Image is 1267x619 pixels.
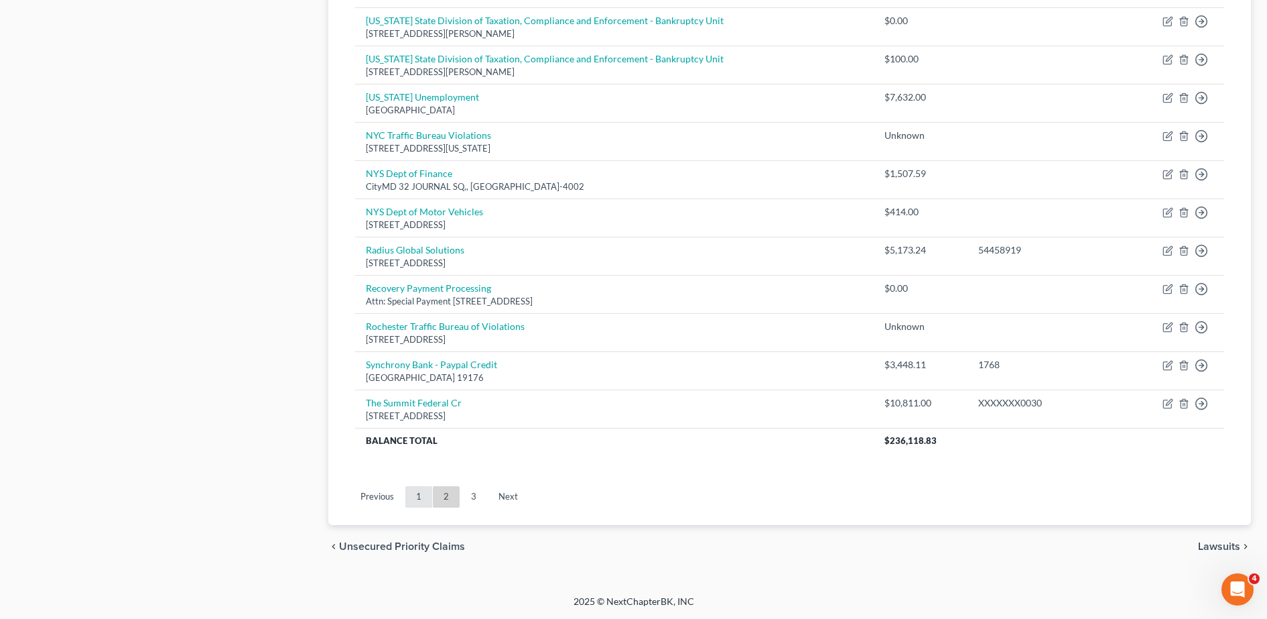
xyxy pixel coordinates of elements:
[884,205,957,219] div: $414.00
[884,320,957,333] div: Unknown
[366,359,497,370] a: Synchrony Bank - Paypal Credit
[366,372,864,384] div: [GEOGRAPHIC_DATA] 19176
[1221,573,1254,606] iframe: Intercom live chat
[433,486,460,508] a: 2
[405,486,432,508] a: 1
[366,168,452,179] a: NYS Dept of Finance
[1198,541,1240,552] span: Lawsuits
[339,541,465,552] span: Unsecured Priority Claims
[366,410,864,423] div: [STREET_ADDRESS]
[366,206,483,217] a: NYS Dept of Motor Vehicles
[252,595,1016,619] div: 2025 © NextChapterBK, INC
[884,282,957,295] div: $0.00
[366,282,491,294] a: Recovery Payment Processing
[366,91,479,103] a: [US_STATE] Unemployment
[884,358,957,372] div: $3,448.11
[366,219,864,231] div: [STREET_ADDRESS]
[884,129,957,142] div: Unknown
[366,180,864,193] div: CityMD 32 JOURNAL SQ,, [GEOGRAPHIC_DATA]-4002
[1249,573,1260,584] span: 4
[366,333,864,346] div: [STREET_ADDRESS]
[366,27,864,40] div: [STREET_ADDRESS][PERSON_NAME]
[350,486,405,508] a: Previous
[978,243,1114,257] div: 54458919
[366,321,525,332] a: Rochester Traffic Bureau of Violations
[366,142,864,155] div: [STREET_ADDRESS][US_STATE]
[366,104,864,117] div: [GEOGRAPHIC_DATA]
[884,396,957,410] div: $10,811.00
[366,295,864,308] div: Attn: Special Payment [STREET_ADDRESS]
[1240,541,1251,552] i: chevron_right
[328,541,339,552] i: chevron_left
[884,435,937,446] span: $236,118.83
[978,396,1114,410] div: XXXXXXX0030
[366,53,724,64] a: [US_STATE] State Division of Taxation, Compliance and Enforcement - Bankruptcy Unit
[884,52,957,66] div: $100.00
[884,167,957,180] div: $1,507.59
[355,428,874,452] th: Balance Total
[884,91,957,104] div: $7,632.00
[328,541,465,552] button: chevron_left Unsecured Priority Claims
[366,66,864,78] div: [STREET_ADDRESS][PERSON_NAME]
[488,486,529,508] a: Next
[366,129,491,141] a: NYC Traffic Bureau Violations
[366,244,464,256] a: Radius Global Solutions
[460,486,487,508] a: 3
[884,243,957,257] div: $5,173.24
[1198,541,1251,552] button: Lawsuits chevron_right
[366,15,724,26] a: [US_STATE] State Division of Taxation, Compliance and Enforcement - Bankruptcy Unit
[366,397,462,408] a: The Summit Federal Cr
[366,257,864,270] div: [STREET_ADDRESS]
[884,14,957,27] div: $0.00
[978,358,1114,372] div: 1768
